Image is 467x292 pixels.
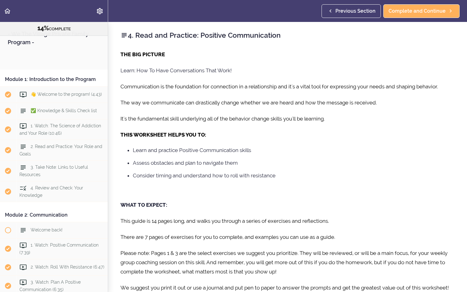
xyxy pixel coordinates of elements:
strong: WHAT TO EXPECT: [120,202,167,208]
a: Complete and Continue [383,4,460,18]
p: Learn: How To Have Conversations That Work! [120,66,455,75]
span: There are 7 pages of exercises for you to complete, and examples you can use as a guide. [120,234,335,240]
span: Previous Section [335,7,376,15]
span: 👋 Welcome to the program! (4:43) [31,92,102,97]
h2: 4. Read and Practice: Positive Communication [120,30,455,40]
strong: THE BIG PICTURE [120,51,165,57]
li: Assess obstacles and plan to navigate them [133,159,455,167]
span: This guide is 14 pages long, and walks you through a series of exercises and reflections. [120,218,329,224]
span: 3. Watch: Plan A Positive Communication (6:35) [19,280,81,292]
span: 1. Watch: The Science of Addiction and Your Role (10:46) [19,123,101,135]
span: 14% [37,24,49,32]
span: It's the fundamental skill underlying all of the behavior change skills you'll be learning. [120,116,325,122]
span: Communication is the foundation for connection in a relationship and it's a vital tool for expres... [120,83,438,90]
span: Complete and Continue [389,7,446,15]
strong: THIS WORKSHEET HELPS YOU TO: [120,132,206,138]
span: 4. Review and Check: Your Knowledge [19,185,83,197]
span: 2. Read and Practice: Your Role and Goals [19,144,102,156]
span: 2. Watch: Roll With Resistance (6:47) [31,264,104,269]
div: COMPLETE [8,24,100,32]
span: 3. Take Note: Links to Useful Resources [19,165,88,177]
span: Welcome back! [31,227,62,232]
svg: Settings Menu [96,7,103,15]
li: Consider timing and understand how to roll with resistance [133,171,455,180]
li: Learn and practice Positive Communication skills [133,146,455,154]
a: Previous Section [322,4,381,18]
span: Please note: Pages 1 & 3 are the select exercises we suggest you prioritize. They will be reviewe... [120,250,448,275]
span: 1. Watch: Positive Communication (7:39) [19,243,99,255]
span: ✅ Knowledge & Skills Check list [31,108,97,113]
span: The way we communicate can drastically change whether we are heard and how the message is received. [120,99,377,106]
svg: Back to course curriculum [4,7,11,15]
span: We suggest you print it out or use a journal and put pen to paper to answer the prompts and get t... [120,285,449,291]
